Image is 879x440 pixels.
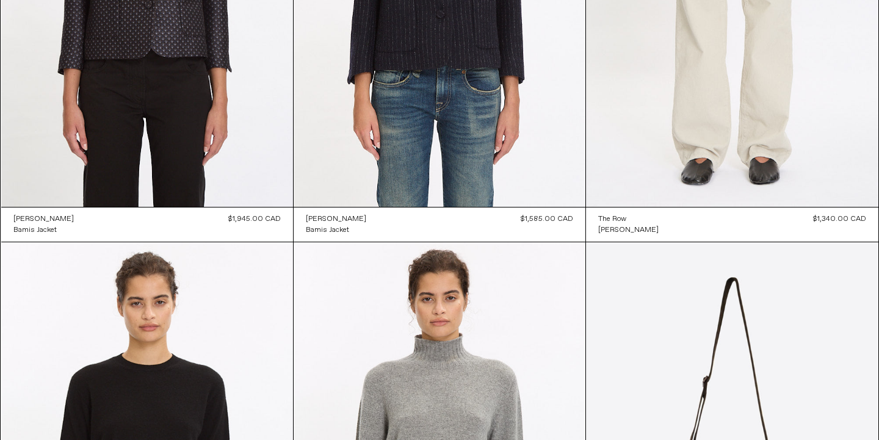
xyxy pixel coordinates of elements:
a: The Row [598,214,659,225]
div: $1,585.00 CAD [521,214,573,225]
a: Bamis Jacket [13,225,74,236]
div: The Row [598,214,626,225]
div: $1,340.00 CAD [813,214,866,225]
div: Bamis Jacket [13,225,57,236]
a: [PERSON_NAME] [13,214,74,225]
div: Bamis Jacket [306,225,349,236]
a: Bamis Jacket [306,225,366,236]
a: [PERSON_NAME] [598,225,659,236]
div: $1,945.00 CAD [228,214,281,225]
a: [PERSON_NAME] [306,214,366,225]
